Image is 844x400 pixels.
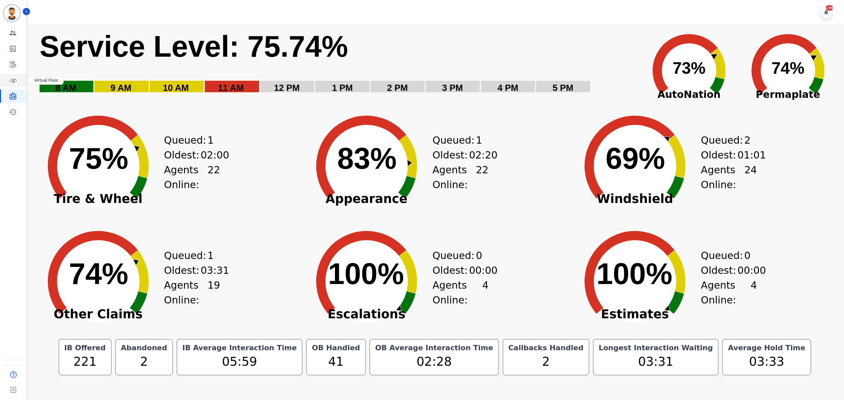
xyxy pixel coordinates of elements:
[569,196,701,202] span: Windshield
[32,311,164,318] span: Other Claims
[207,133,214,148] span: 1
[181,343,298,353] div: IB Average Interaction Time
[553,83,573,93] text: 5 PM
[120,353,168,371] div: 2
[32,196,164,202] span: Tire & Wheel
[701,162,757,192] div: Agents Online:
[301,196,433,202] span: Appearance
[40,30,348,63] text: Service Level: 75.74%
[507,353,585,371] div: 2
[387,83,408,93] text: 2 PM
[738,87,837,102] span: Permaplate
[218,83,244,93] text: 11 AM
[597,353,714,371] div: 03:31
[374,343,495,353] div: OB Average Interaction Time
[433,162,489,192] div: Agents Online:
[274,83,300,93] text: 12 PM
[328,257,404,290] text: 100%
[469,263,497,278] span: 00:00
[201,148,229,162] span: 02:00
[39,29,636,103] svg: Service Level: 0%
[163,83,189,93] text: 10 AM
[164,248,214,263] div: Queued:
[469,148,497,162] span: 02:20
[442,83,463,93] text: 3 PM
[744,248,751,263] span: 0
[433,263,482,278] div: Oldest:
[69,257,128,290] text: 74%
[207,278,220,307] span: 19
[701,263,750,278] div: Oldest:
[311,343,361,353] div: OB Handled
[164,133,214,148] div: Queued:
[207,162,220,192] span: 22
[433,148,482,162] div: Oldest:
[606,142,665,175] text: 69%
[120,343,168,353] div: Abandoned
[727,353,806,371] div: 03:33
[433,133,482,148] div: Queued:
[673,59,706,77] text: 73%
[164,263,214,278] div: Oldest:
[738,263,766,278] span: 00:00
[597,343,714,353] div: Longest Interaction Waiting
[701,148,750,162] div: Oldest:
[55,83,76,93] text: 8 AM
[701,278,757,307] div: Agents Online:
[751,278,757,307] span: 4
[433,248,482,263] div: Queued:
[69,142,128,175] text: 75%
[640,87,738,102] span: AutoNation
[311,353,361,371] div: 41
[374,353,495,371] div: 02:28
[63,353,107,371] div: 221
[569,311,701,318] span: Estimates
[507,343,585,353] div: Callbacks Handled
[110,83,132,93] text: 9 AM
[476,248,482,263] span: 0
[181,353,298,371] div: 05:59
[596,257,672,290] text: 100%
[337,142,397,175] text: 83%
[738,148,766,162] span: 01:01
[301,311,433,318] span: Escalations
[701,133,750,148] div: Queued:
[771,59,804,77] text: 74%
[476,133,482,148] span: 1
[164,148,214,162] div: Oldest:
[701,248,750,263] div: Queued:
[207,248,214,263] span: 1
[744,162,757,192] span: 24
[164,278,220,307] div: Agents Online:
[826,5,833,11] div: +99
[63,343,107,353] div: IB Offered
[332,83,353,93] text: 1 PM
[744,133,751,148] span: 2
[482,278,489,307] span: 4
[476,162,489,192] span: 22
[497,83,518,93] text: 4 PM
[164,162,220,192] div: Agents Online:
[727,343,806,353] div: Average Hold Time
[433,278,489,307] div: Agents Online:
[201,263,229,278] span: 03:31
[4,5,20,21] img: Bordered avatar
